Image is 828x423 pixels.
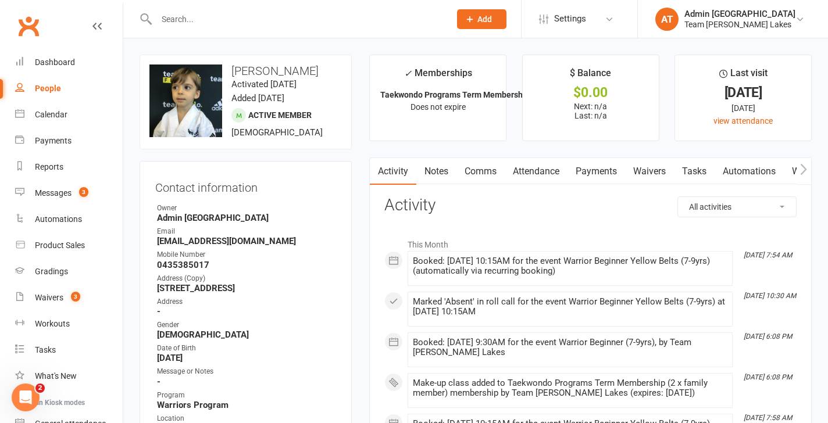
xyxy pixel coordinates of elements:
div: Address [157,296,336,307]
div: Make-up class added to Taekwondo Programs Term Membership (2 x family member) membership by Team ... [413,378,727,398]
div: AT [655,8,679,31]
a: Notes [416,158,456,185]
div: $0.00 [533,87,648,99]
div: Last visit [719,66,768,87]
div: Booked: [DATE] 9:30AM for the event Warrior Beginner (7-9yrs), by Team [PERSON_NAME] Lakes [413,338,727,357]
a: Automations [15,206,123,232]
strong: [DEMOGRAPHIC_DATA] [157,329,336,340]
a: Payments [568,158,625,185]
a: Attendance [505,158,568,185]
div: Payments [35,136,72,145]
a: Waivers [625,158,674,185]
time: Activated [DATE] [231,79,297,89]
div: Date of Birth [157,343,336,354]
p: Next: n/a Last: n/a [533,102,648,120]
h3: [PERSON_NAME] [149,64,342,77]
strong: Warriors Program [157,400,336,410]
div: Booked: [DATE] 10:15AM for the event Warrior Beginner Yellow Belts (7-9yrs) (automatically via re... [413,256,727,276]
a: Gradings [15,259,123,285]
time: Added [DATE] [231,93,284,103]
div: Admin [GEOGRAPHIC_DATA] [684,9,795,19]
i: [DATE] 7:58 AM [744,414,792,422]
strong: Admin [GEOGRAPHIC_DATA] [157,213,336,223]
a: Calendar [15,102,123,128]
div: Message or Notes [157,366,336,377]
a: Reports [15,154,123,180]
i: [DATE] 6:08 PM [744,332,792,340]
span: 3 [79,187,88,197]
div: [DATE] [686,102,801,114]
strong: [EMAIL_ADDRESS][DOMAIN_NAME] [157,236,336,246]
div: Messages [35,188,72,198]
i: [DATE] 10:30 AM [744,292,796,300]
div: Tasks [35,345,56,354]
i: [DATE] 6:08 PM [744,373,792,381]
div: Product Sales [35,241,85,250]
div: Address (Copy) [157,273,336,284]
strong: 0435385017 [157,260,336,270]
span: Settings [554,6,586,32]
div: Mobile Number [157,249,336,260]
span: 2 [35,383,45,393]
div: $ Balance [570,66,611,87]
strong: Taekwondo Programs Term Membership (2 x fa... [380,90,561,99]
div: Email [157,226,336,237]
a: Clubworx [14,12,43,41]
div: Marked 'Absent' in roll call for the event Warrior Beginner Yellow Belts (7-9yrs) at [DATE] 10:15AM [413,297,727,317]
strong: [STREET_ADDRESS] [157,283,336,293]
div: Waivers [35,293,63,302]
span: Active member [248,110,312,120]
a: Activity [370,158,416,185]
a: Payments [15,128,123,154]
a: view attendance [713,116,773,126]
i: [DATE] 7:54 AM [744,251,792,259]
div: People [35,84,61,93]
div: What's New [35,371,77,381]
span: [DEMOGRAPHIC_DATA] [231,127,323,138]
input: Search... [153,11,442,27]
h3: Activity [384,196,797,214]
div: Program [157,390,336,401]
div: Reports [35,162,63,171]
iframe: Intercom live chat [12,383,40,411]
a: Dashboard [15,49,123,76]
li: This Month [384,232,797,251]
div: Memberships [404,66,472,87]
a: People [15,76,123,102]
strong: [DATE] [157,353,336,363]
span: 3 [71,292,80,302]
div: Dashboard [35,58,75,67]
a: Tasks [674,158,715,185]
div: Owner [157,203,336,214]
a: Automations [715,158,784,185]
div: [DATE] [686,87,801,99]
a: What's New [15,363,123,389]
a: Workouts [15,311,123,337]
a: Product Sales [15,232,123,259]
span: Does not expire [411,102,466,112]
div: Automations [35,214,82,224]
div: Workouts [35,319,70,328]
a: Messages 3 [15,180,123,206]
img: image1678485094.png [149,64,222,137]
div: Gradings [35,267,68,276]
a: Waivers 3 [15,285,123,311]
div: Calendar [35,110,67,119]
i: ✓ [404,68,412,79]
div: Gender [157,320,336,331]
div: Team [PERSON_NAME] Lakes [684,19,795,30]
a: Comms [456,158,505,185]
span: Add [477,15,492,24]
a: Tasks [15,337,123,363]
h3: Contact information [155,177,336,194]
strong: - [157,306,336,317]
button: Add [457,9,506,29]
strong: - [157,377,336,387]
